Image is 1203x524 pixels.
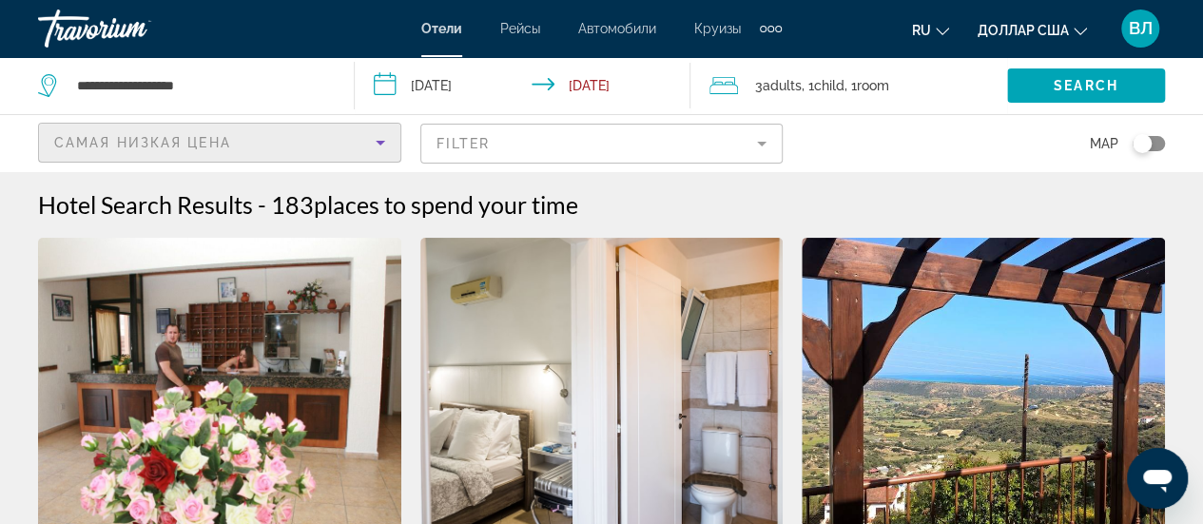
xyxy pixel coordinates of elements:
span: - [258,190,266,219]
span: Child [814,78,844,93]
font: ru [912,23,931,38]
a: Отели [421,21,462,36]
button: Search [1007,68,1165,103]
h1: Hotel Search Results [38,190,253,219]
button: Меню пользователя [1116,9,1165,49]
mat-select: Sort by [54,131,385,154]
span: places to spend your time [314,190,578,219]
span: Самая низкая цена [54,135,231,150]
span: Adults [763,78,802,93]
font: ВЛ [1129,18,1153,38]
span: , 1 [844,72,889,99]
span: Room [857,78,889,93]
span: Map [1090,130,1118,157]
a: Автомобили [578,21,656,36]
button: Toggle map [1118,135,1165,152]
button: Check-in date: Nov 29, 2025 Check-out date: Dec 6, 2025 [355,57,690,114]
span: , 1 [802,72,844,99]
a: Травориум [38,4,228,53]
iframe: Кнопка запуска окна обмена сообщениями [1127,448,1188,509]
button: Travelers: 3 adults, 1 child [690,57,1007,114]
span: 3 [755,72,802,99]
span: Search [1054,78,1118,93]
a: Рейсы [500,21,540,36]
button: Изменить язык [912,16,949,44]
button: Изменить валюту [978,16,1087,44]
font: доллар США [978,23,1069,38]
button: Filter [420,123,784,165]
button: Дополнительные элементы навигации [760,13,782,44]
h2: 183 [271,190,578,219]
a: Круизы [694,21,741,36]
